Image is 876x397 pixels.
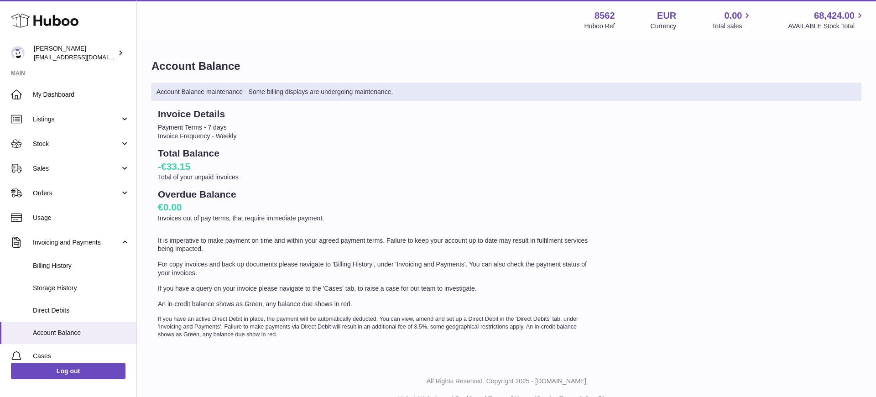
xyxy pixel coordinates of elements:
[788,10,865,31] a: 68,424.00 AVAILABLE Stock Total
[158,214,592,223] p: Invoices out of pay terms, that require immediate payment.
[144,377,869,386] p: All Rights Reserved. Copyright 2025 - [DOMAIN_NAME]
[151,59,861,73] h1: Account Balance
[33,284,130,293] span: Storage History
[33,329,130,337] span: Account Balance
[158,201,592,214] h2: €0.00
[158,173,592,182] p: Total of your unpaid invoices
[33,90,130,99] span: My Dashboard
[158,108,592,120] h2: Invoice Details
[158,123,592,132] li: Payment Terms - 7 days
[584,22,615,31] div: Huboo Ref
[33,140,120,148] span: Stock
[33,115,120,124] span: Listings
[158,315,592,339] p: If you have an active Direct Debit in place, the payment will be automatically deducted. You can ...
[158,236,592,254] p: It is imperative to make payment on time and within your agreed payment terms. Failure to keep yo...
[158,188,592,201] h2: Overdue Balance
[33,164,120,173] span: Sales
[11,46,25,60] img: fumi@codeofbell.com
[151,83,861,101] div: Account Balance maintenance - Some billing displays are undergoing maintenance.
[34,44,116,62] div: [PERSON_NAME]
[158,284,592,293] p: If you have a query on your invoice please navigate to the 'Cases' tab, to raise a case for our t...
[158,147,592,160] h2: Total Balance
[657,10,676,22] strong: EUR
[33,261,130,270] span: Billing History
[33,238,120,247] span: Invoicing and Payments
[712,22,752,31] span: Total sales
[725,10,742,22] span: 0.00
[34,53,134,61] span: [EMAIL_ADDRESS][DOMAIN_NAME]
[33,214,130,222] span: Usage
[712,10,752,31] a: 0.00 Total sales
[158,132,592,141] li: Invoice Frequency - Weekly
[33,352,130,360] span: Cases
[158,260,592,277] p: For copy invoices and back up documents please navigate to 'Billing History', under 'Invoicing an...
[788,22,865,31] span: AVAILABLE Stock Total
[33,189,120,198] span: Orders
[594,10,615,22] strong: 8562
[651,22,677,31] div: Currency
[158,300,592,308] p: An in-credit balance shows as Green, any balance due shows in red.
[33,306,130,315] span: Direct Debits
[11,363,125,379] a: Log out
[814,10,855,22] span: 68,424.00
[158,160,592,173] h2: -€33.15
